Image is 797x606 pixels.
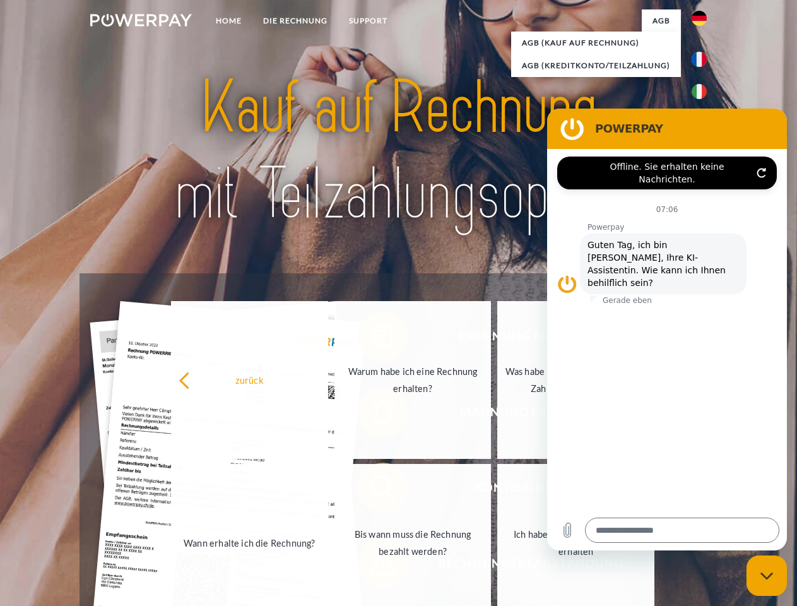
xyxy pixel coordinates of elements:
div: Ich habe nur eine Teillieferung erhalten [505,526,647,560]
a: agb [642,9,681,32]
a: AGB (Kauf auf Rechnung) [511,32,681,54]
a: SUPPORT [338,9,398,32]
div: Warum habe ich eine Rechnung erhalten? [342,363,484,397]
iframe: Schaltfläche zum Öffnen des Messaging-Fensters; Konversation läuft [747,555,787,596]
a: DIE RECHNUNG [252,9,338,32]
img: it [692,84,707,99]
div: zurück [179,371,321,388]
img: fr [692,52,707,67]
img: de [692,11,707,26]
img: title-powerpay_de.svg [121,61,676,242]
a: Home [205,9,252,32]
iframe: Messaging-Fenster [547,109,787,550]
a: AGB (Kreditkonto/Teilzahlung) [511,54,681,77]
img: logo-powerpay-white.svg [90,14,192,27]
a: Was habe ich noch offen, ist meine Zahlung eingegangen? [497,301,654,459]
div: Bis wann muss die Rechnung bezahlt werden? [342,526,484,560]
div: Was habe ich noch offen, ist meine Zahlung eingegangen? [505,363,647,397]
div: Wann erhalte ich die Rechnung? [179,534,321,551]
